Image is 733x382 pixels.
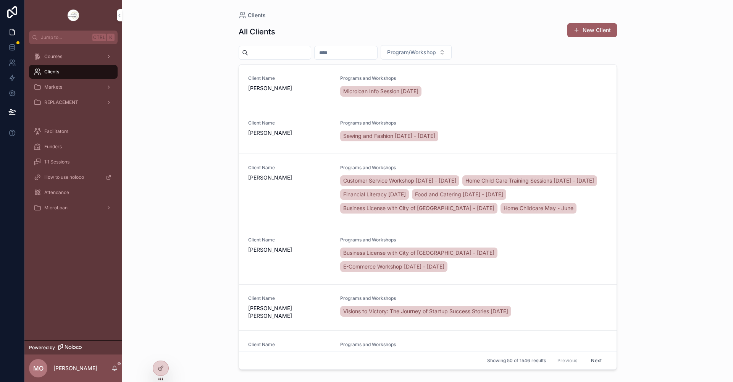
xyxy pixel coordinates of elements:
[248,342,331,348] span: Client Name
[340,165,607,171] span: Programs and Workshops
[343,263,444,270] span: E-Commerce Workshop [DATE] - [DATE]
[108,34,114,40] span: K
[465,177,594,185] span: Home Child Care Training Sessions [DATE] - [DATE]
[248,351,331,358] span: Aberet Gebrerufael
[343,249,494,257] span: Business License with City of [GEOGRAPHIC_DATA] - [DATE]
[487,358,546,364] span: Showing 50 of 1546 results
[248,84,331,92] span: [PERSON_NAME]
[586,354,607,366] button: Next
[248,174,331,181] span: [PERSON_NAME]
[340,237,607,243] span: Programs and Workshops
[387,49,436,56] span: Program/Workshop
[343,308,508,315] span: Visions to Victory: The Journey of Startup Success Stories [DATE]
[44,144,62,150] span: Funders
[343,177,456,185] span: Customer Service Workshop [DATE] - [DATE]
[248,165,331,171] span: Client Name
[29,186,118,199] a: Attendance
[343,191,406,198] span: Financial Literacy [DATE]
[44,189,69,196] span: Attendance
[239,331,617,376] a: Client NameAberet GebrerufaelPrograms and WorkshopsFinancial Literacy [DATE]
[340,306,511,317] a: Visions to Victory: The Journey of Startup Success Stories [DATE]
[239,26,275,37] h1: All Clients
[567,23,617,37] button: New Client
[248,11,266,19] span: Clients
[340,248,497,258] a: Business License with City of [GEOGRAPHIC_DATA] - [DATE]
[340,342,607,348] span: Programs and Workshops
[44,174,84,180] span: How to use noloco
[44,84,62,90] span: Markets
[29,125,118,138] a: Facilitators
[44,99,78,105] span: REPLACEMENT
[239,154,617,226] a: Client Name[PERSON_NAME]Programs and WorkshopsCustomer Service Workshop [DATE] - [DATE]Home Child...
[29,201,118,215] a: MicroLoan
[340,120,607,126] span: Programs and Workshops
[44,205,68,211] span: MicroLoan
[24,340,122,354] a: Powered by
[340,175,459,186] a: Customer Service Workshop [DATE] - [DATE]
[41,34,89,40] span: Jump to...
[412,189,506,200] a: Food and Catering [DATE] - [DATE]
[239,65,617,109] a: Client Name[PERSON_NAME]Programs and WorkshopsMicroloan Info Session [DATE]
[343,87,418,95] span: Microloan Info Session [DATE]
[248,120,331,126] span: Client Name
[29,95,118,109] a: REPLACEMENT
[504,204,573,212] span: Home Childcare May - June
[340,75,607,81] span: Programs and Workshops
[239,11,266,19] a: Clients
[501,203,576,214] a: Home Childcare May - June
[29,345,55,351] span: Powered by
[248,295,331,301] span: Client Name
[340,203,497,214] a: Business License with City of [GEOGRAPHIC_DATA] - [DATE]
[343,204,494,212] span: Business License with City of [GEOGRAPHIC_DATA] - [DATE]
[29,155,118,169] a: 1:1 Sessions
[44,128,68,134] span: Facilitators
[239,226,617,285] a: Client Name[PERSON_NAME]Programs and WorkshopsBusiness License with City of [GEOGRAPHIC_DATA] - [...
[239,285,617,331] a: Client Name[PERSON_NAME] [PERSON_NAME]Programs and WorkshopsVisions to Victory: The Journey of St...
[381,45,452,60] button: Select Button
[462,175,597,186] a: Home Child Care Training Sessions [DATE] - [DATE]
[33,364,44,373] span: MO
[415,191,503,198] span: Food and Catering [DATE] - [DATE]
[340,86,421,97] a: Microloan Info Session [DATE]
[67,9,79,21] img: App logo
[29,80,118,94] a: Markets
[44,53,62,60] span: Courses
[44,159,69,165] span: 1:1 Sessions
[29,140,118,154] a: Funders
[340,189,409,200] a: Financial Literacy [DATE]
[24,44,122,225] div: scrollable content
[340,261,447,272] a: E-Commerce Workshop [DATE] - [DATE]
[340,131,438,141] a: Sewing and Fashion [DATE] - [DATE]
[248,237,331,243] span: Client Name
[44,69,59,75] span: Clients
[29,65,118,79] a: Clients
[248,304,331,320] span: [PERSON_NAME] [PERSON_NAME]
[53,364,97,372] p: [PERSON_NAME]
[29,50,118,63] a: Courses
[248,246,331,254] span: [PERSON_NAME]
[29,31,118,44] button: Jump to...CtrlK
[343,132,435,140] span: Sewing and Fashion [DATE] - [DATE]
[248,129,331,137] span: [PERSON_NAME]
[29,170,118,184] a: How to use noloco
[92,34,106,41] span: Ctrl
[340,295,607,301] span: Programs and Workshops
[248,75,331,81] span: Client Name
[239,109,617,154] a: Client Name[PERSON_NAME]Programs and WorkshopsSewing and Fashion [DATE] - [DATE]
